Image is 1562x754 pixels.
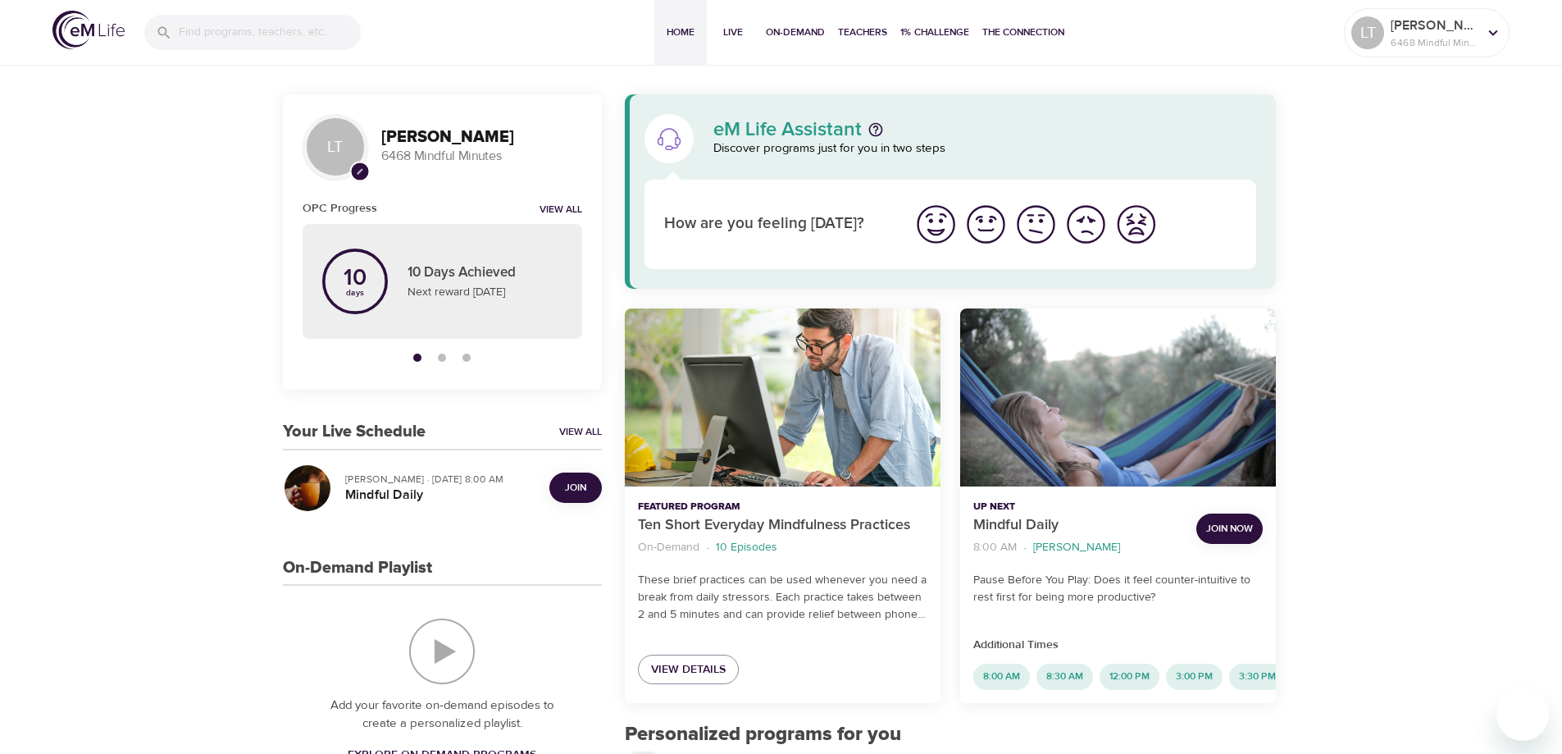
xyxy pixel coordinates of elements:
[283,423,426,441] h3: Your Live Schedule
[656,126,682,152] img: eM Life Assistant
[1166,669,1223,683] span: 3:00 PM
[625,308,940,487] button: Ten Short Everyday Mindfulness Practices
[1196,514,1263,544] button: Join Now
[345,472,536,487] p: [PERSON_NAME] · [DATE] 8:00 AM
[381,128,582,147] h3: [PERSON_NAME]
[911,199,961,249] button: I'm feeling great
[973,539,1017,556] p: 8:00 AM
[973,537,1183,559] nav: breadcrumb
[973,664,1030,690] div: 8:00 AM
[1100,669,1159,683] span: 12:00 PM
[638,500,927,514] p: Featured Program
[52,11,125,49] img: logo
[913,202,959,247] img: great
[549,473,602,503] button: Join
[766,24,825,41] span: On-Demand
[625,723,1277,747] h2: Personalized programs for you
[1351,16,1384,49] div: LT
[963,202,1009,247] img: good
[1229,664,1286,690] div: 3:30 PM
[973,572,1263,606] p: Pause Before You Play: Does it feel counter-intuitive to rest first for being more productive?
[638,572,927,624] p: These brief practices can be used whenever you need a break from daily stressors. Each practice t...
[973,669,1030,683] span: 8:00 AM
[1206,520,1253,537] span: Join Now
[540,203,582,217] a: View all notifications
[316,697,569,733] p: Add your favorite on-demand episodes to create a personalized playlist.
[638,514,927,537] p: Ten Short Everyday Mindfulness Practices
[1166,664,1223,690] div: 3:00 PM
[179,15,361,50] input: Find programs, teachers, etc...
[283,559,432,578] h3: On-Demand Playlist
[1033,539,1120,556] p: [PERSON_NAME]
[706,537,709,559] li: ·
[345,487,536,504] h5: Mindful Daily
[973,514,1183,537] p: Mindful Daily
[973,637,1263,654] p: Additional Times
[713,120,862,139] p: eM Life Assistant
[664,212,891,236] p: How are you feeling [DATE]?
[303,114,368,180] div: LT
[973,500,1183,514] p: Up Next
[381,147,582,166] p: 6468 Mindful Minutes
[408,284,562,301] p: Next reward [DATE]
[559,425,602,439] a: View All
[1496,688,1549,741] iframe: Button to launch messaging window
[344,267,367,290] p: 10
[661,24,700,41] span: Home
[303,199,377,217] h6: OPC Progress
[1011,199,1061,249] button: I'm feeling ok
[1391,35,1478,50] p: 6468 Mindful Minutes
[960,308,1276,487] button: Mindful Daily
[651,660,726,680] span: View Details
[638,539,699,556] p: On-Demand
[638,655,739,685] a: View Details
[1023,537,1027,559] li: ·
[1391,16,1478,35] p: [PERSON_NAME]
[961,199,1011,249] button: I'm feeling good
[565,479,586,496] span: Join
[1113,202,1159,247] img: worst
[1061,199,1111,249] button: I'm feeling bad
[409,619,475,684] img: On-Demand Playlist
[1111,199,1161,249] button: I'm feeling worst
[1013,202,1059,247] img: ok
[900,24,969,41] span: 1% Challenge
[344,290,367,296] p: days
[716,539,777,556] p: 10 Episodes
[713,139,1257,158] p: Discover programs just for you in two steps
[1100,664,1159,690] div: 12:00 PM
[638,537,927,559] nav: breadcrumb
[838,24,887,41] span: Teachers
[713,24,753,41] span: Live
[1063,202,1109,247] img: bad
[1036,669,1093,683] span: 8:30 AM
[1036,664,1093,690] div: 8:30 AM
[1229,669,1286,683] span: 3:30 PM
[982,24,1064,41] span: The Connection
[408,263,562,284] p: 10 Days Achieved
